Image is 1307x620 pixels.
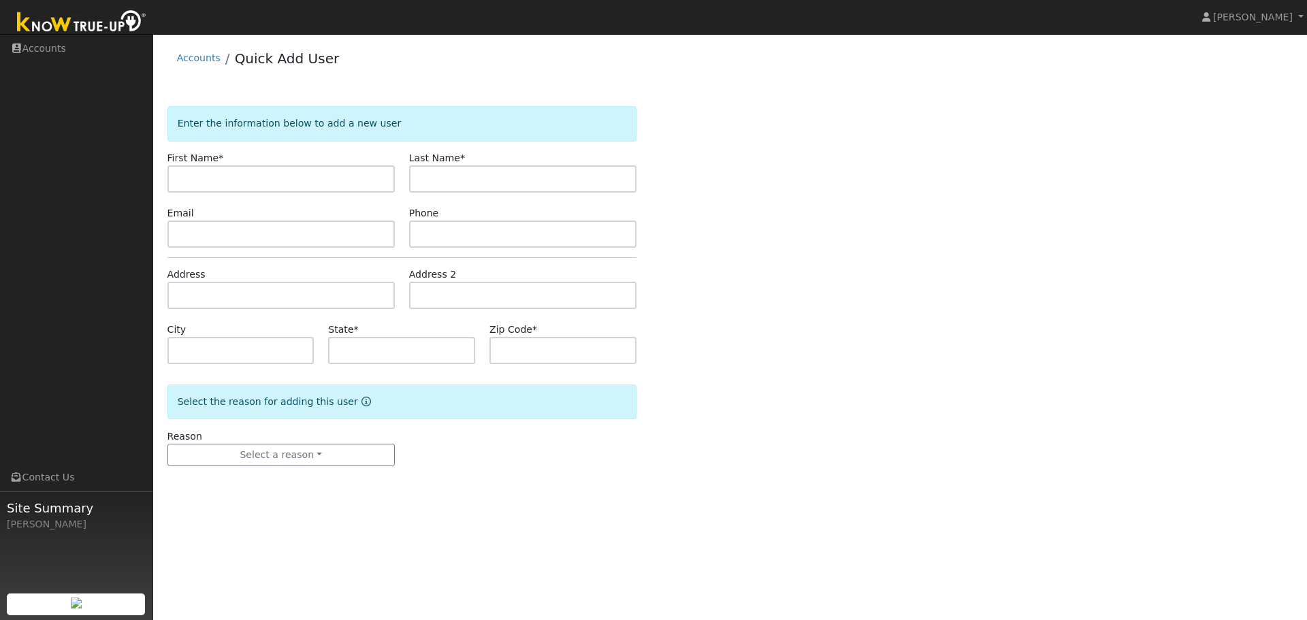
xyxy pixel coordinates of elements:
label: City [167,323,187,337]
span: Required [354,324,359,335]
img: retrieve [71,598,82,608]
span: Required [460,152,465,163]
label: Address 2 [409,267,457,282]
div: Enter the information below to add a new user [167,106,636,141]
div: [PERSON_NAME] [7,517,146,532]
label: First Name [167,151,224,165]
span: Required [532,324,537,335]
label: Phone [409,206,439,221]
button: Select a reason [167,444,395,467]
img: Know True-Up [10,7,153,38]
a: Accounts [177,52,221,63]
span: [PERSON_NAME] [1213,12,1293,22]
a: Reason for new user [358,396,371,407]
a: Quick Add User [235,50,340,67]
span: Required [219,152,223,163]
label: State [328,323,358,337]
label: Last Name [409,151,465,165]
label: Zip Code [489,323,537,337]
span: Site Summary [7,499,146,517]
label: Address [167,267,206,282]
label: Reason [167,429,202,444]
label: Email [167,206,194,221]
div: Select the reason for adding this user [167,385,636,419]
